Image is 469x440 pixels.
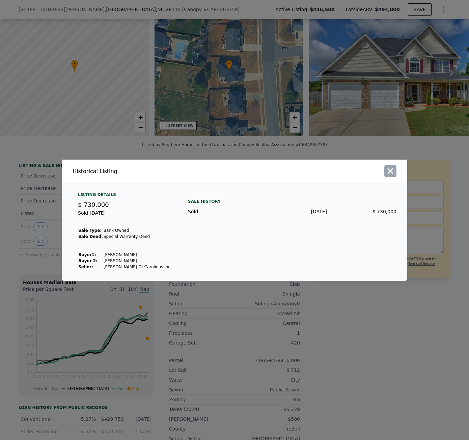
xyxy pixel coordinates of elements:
[78,192,172,200] div: Listing Details
[73,167,232,175] div: Historical Listing
[103,264,171,270] td: [PERSON_NAME] Of Carolinas Inc
[78,210,172,222] div: Sold [DATE]
[188,208,257,215] div: Sold
[78,252,96,257] strong: Buyer 1 :
[78,258,98,263] strong: Buyer 2:
[78,201,109,208] span: $ 730,000
[257,208,327,215] div: [DATE]
[103,233,171,240] td: Special Warranty Deed
[188,197,396,205] div: Sale History
[103,227,171,233] td: Bank Owned
[78,234,103,239] strong: Sale Deed:
[373,209,396,214] span: $ 730,000
[78,265,93,269] strong: Seller :
[103,252,171,258] td: [PERSON_NAME]
[103,258,171,264] td: [PERSON_NAME]
[78,228,102,233] strong: Sale Type:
